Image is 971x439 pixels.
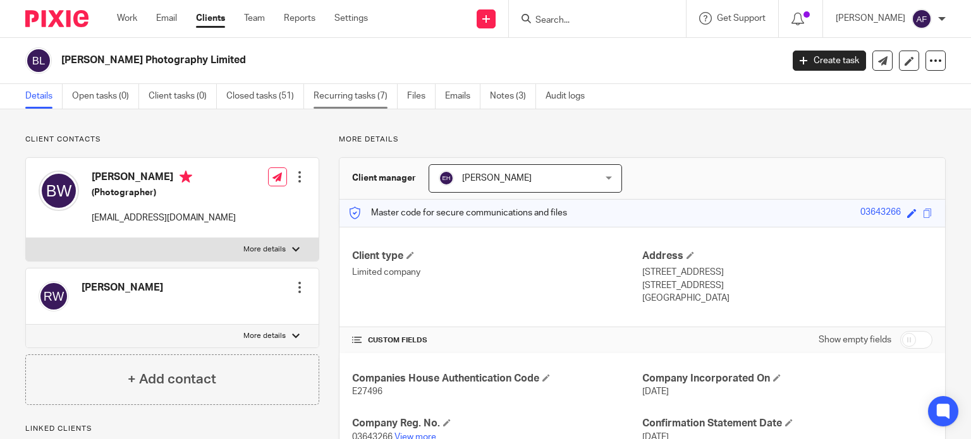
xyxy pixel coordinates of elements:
h4: Companies House Authentication Code [352,372,642,385]
i: Primary [180,171,192,183]
h4: [PERSON_NAME] [82,281,163,294]
a: Reports [284,12,315,25]
img: svg%3E [39,171,79,211]
h4: Address [642,250,932,263]
div: 03643266 [860,206,901,220]
a: Team [244,12,265,25]
p: [EMAIL_ADDRESS][DOMAIN_NAME] [92,212,236,224]
p: [STREET_ADDRESS] [642,266,932,279]
span: Get Support [717,14,766,23]
a: Recurring tasks (7) [314,84,398,109]
h4: CUSTOM FIELDS [352,335,642,346]
a: Email [156,12,177,25]
h4: Confirmation Statement Date [642,417,932,430]
a: Clients [196,12,225,25]
a: Audit logs [546,84,594,109]
p: More details [339,135,946,145]
span: [PERSON_NAME] [462,174,532,183]
a: Notes (3) [490,84,536,109]
a: Files [407,84,436,109]
input: Search [534,15,648,27]
p: [PERSON_NAME] [836,12,905,25]
p: Limited company [352,266,642,279]
a: Details [25,84,63,109]
img: Pixie [25,10,89,27]
h2: [PERSON_NAME] Photography Limited [61,54,632,67]
img: svg%3E [912,9,932,29]
p: Master code for secure communications and files [349,207,567,219]
h4: Company Incorporated On [642,372,932,385]
h4: Company Reg. No. [352,417,642,430]
p: [STREET_ADDRESS] [642,279,932,292]
img: svg%3E [25,47,52,74]
img: svg%3E [439,171,454,186]
p: Linked clients [25,424,319,434]
a: Client tasks (0) [149,84,217,109]
h4: + Add contact [128,370,216,389]
a: Work [117,12,137,25]
p: More details [243,331,286,341]
a: Settings [334,12,368,25]
h5: (Photographer) [92,186,236,199]
p: [GEOGRAPHIC_DATA] [642,292,932,304]
span: E27496 [352,387,382,396]
p: Client contacts [25,135,319,145]
h4: Client type [352,250,642,263]
h4: [PERSON_NAME] [92,171,236,186]
a: Closed tasks (51) [226,84,304,109]
span: [DATE] [642,387,669,396]
h3: Client manager [352,172,416,184]
a: Open tasks (0) [72,84,139,109]
img: svg%3E [39,281,69,311]
label: Show empty fields [819,334,891,346]
a: Emails [445,84,480,109]
a: Create task [793,51,866,71]
p: More details [243,244,286,255]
